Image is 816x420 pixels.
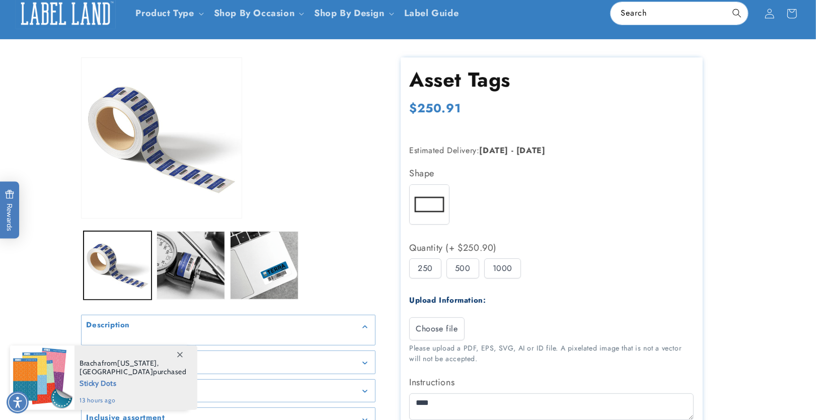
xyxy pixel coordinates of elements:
[726,2,748,24] button: Search
[443,240,497,256] span: (+ $250.90)
[484,258,521,278] div: 1000
[511,145,514,156] strong: -
[7,391,29,413] div: Accessibility Menu
[516,145,546,156] strong: [DATE]
[416,323,458,335] span: Choose file
[398,2,465,25] a: Label Guide
[214,8,295,19] span: Shop By Occasion
[82,315,375,338] summary: Description
[87,320,130,330] h2: Description
[84,231,152,300] button: Load image 1 in gallery view
[117,359,157,368] span: [US_STATE]
[404,8,459,19] span: Label Guide
[409,374,694,390] label: Instructions
[308,2,398,25] summary: Shop By Design
[409,165,694,181] div: Shape
[314,7,384,20] a: Shop By Design
[82,380,375,402] summary: Details
[80,376,187,389] span: Sticky Dots
[409,66,694,93] h1: Asset Tags
[80,367,153,376] span: [GEOGRAPHIC_DATA]
[409,240,694,256] div: Quantity
[409,343,694,364] div: Please upload a PDF, EPS, SVG, AI or ID file. A pixelated image that is not a vector will not be ...
[80,396,187,405] span: 13 hours ago
[479,145,508,156] strong: [DATE]
[409,100,461,116] span: $250.91
[409,295,486,306] label: Upload Information:
[715,377,806,410] iframe: Gorgias live chat messenger
[230,231,299,300] button: Load image 3 in gallery view
[80,359,102,368] span: Bracha
[208,2,309,25] summary: Shop By Occasion
[82,351,375,374] summary: Features
[136,7,194,20] a: Product Type
[447,258,479,278] div: 500
[409,258,441,278] div: 250
[130,2,208,25] summary: Product Type
[80,359,187,376] span: from , purchased
[157,231,225,300] button: Load image 2 in gallery view
[410,185,449,224] img: 1.5x0.75"
[409,144,661,158] p: Estimated Delivery:
[5,190,15,232] span: Rewards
